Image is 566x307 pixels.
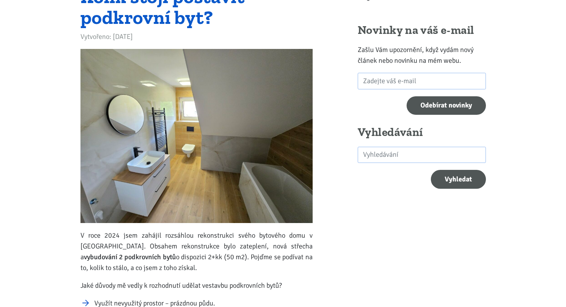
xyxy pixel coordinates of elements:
p: V roce 2024 jsem zahájil rozsáhlou rekonstrukci svého bytového domu v [GEOGRAPHIC_DATA]. Obsahem ... [80,230,313,273]
p: Zašlu Vám upozornění, když vydám nový článek nebo novinku na mém webu. [358,44,486,66]
div: Vytvořeno: [DATE] [80,31,313,42]
h2: Vyhledávání [358,125,486,140]
strong: vybudování 2 podkrovních bytů [84,253,176,261]
p: Jaké důvody mě vedly k rozhodnutí udělat vestavbu podkrovních bytů? [80,280,313,291]
button: Vyhledat [431,170,486,189]
input: Odebírat novinky [407,96,486,115]
input: Zadejte váš e-mail [358,73,486,89]
input: search [358,147,486,163]
h2: Novinky na váš e-mail [358,23,486,38]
